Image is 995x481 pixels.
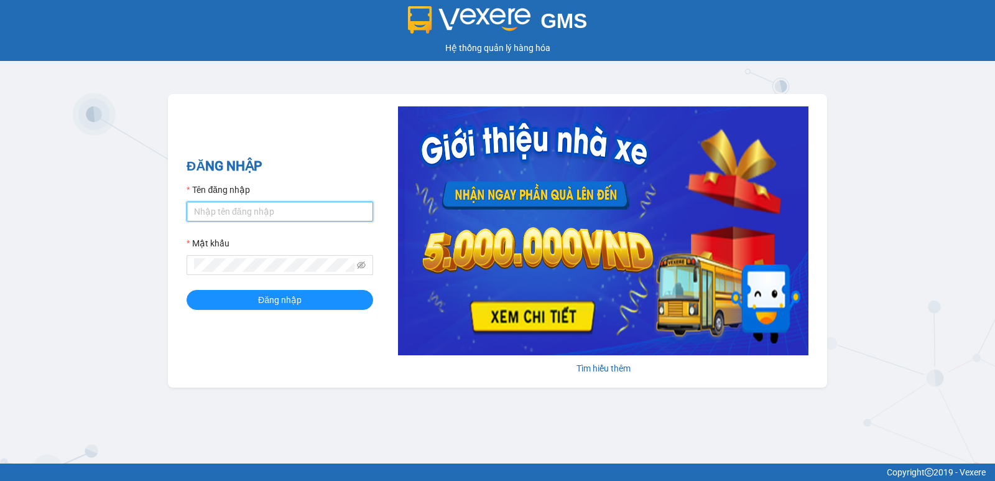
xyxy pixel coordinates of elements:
[9,465,986,479] div: Copyright 2019 - Vexere
[187,202,373,222] input: Tên đăng nhập
[408,19,588,29] a: GMS
[187,290,373,310] button: Đăng nhập
[187,183,250,197] label: Tên đăng nhập
[258,293,302,307] span: Đăng nhập
[194,258,354,272] input: Mật khẩu
[398,106,808,355] img: banner-0
[187,156,373,177] h2: ĐĂNG NHẬP
[3,41,992,55] div: Hệ thống quản lý hàng hóa
[398,362,808,375] div: Tìm hiểu thêm
[540,9,587,32] span: GMS
[925,468,933,477] span: copyright
[187,236,229,250] label: Mật khẩu
[357,261,366,269] span: eye-invisible
[408,6,531,34] img: logo 2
